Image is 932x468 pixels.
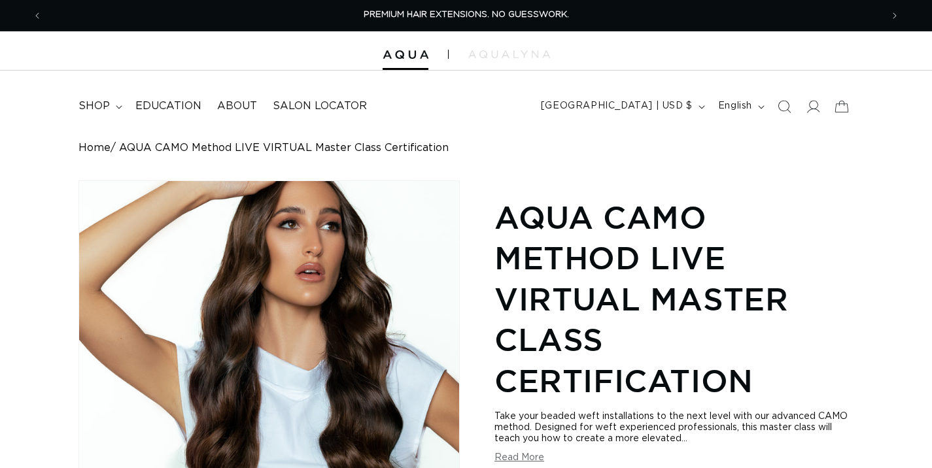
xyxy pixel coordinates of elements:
[494,197,854,401] h1: AQUA CAMO Method LIVE VIRTUAL Master Class Certification
[71,92,128,121] summary: shop
[119,142,449,154] span: AQUA CAMO Method LIVE VIRTUAL Master Class Certification
[273,99,367,113] span: Salon Locator
[880,3,909,28] button: Next announcement
[770,92,799,121] summary: Search
[718,99,752,113] span: English
[710,94,770,119] button: English
[217,99,257,113] span: About
[468,50,550,58] img: aqualyna.com
[78,99,110,113] span: shop
[128,92,209,121] a: Education
[78,142,111,154] a: Home
[78,142,854,154] nav: breadcrumbs
[494,452,544,463] button: Read More
[533,94,710,119] button: [GEOGRAPHIC_DATA] | USD $
[23,3,52,28] button: Previous announcement
[135,99,201,113] span: Education
[265,92,375,121] a: Salon Locator
[541,99,693,113] span: [GEOGRAPHIC_DATA] | USD $
[364,10,569,19] span: PREMIUM HAIR EXTENSIONS. NO GUESSWORK.
[209,92,265,121] a: About
[383,50,428,59] img: Aqua Hair Extensions
[494,411,854,444] div: Take your beaded weft installations to the next level with our advanced CAMO method. Designed for...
